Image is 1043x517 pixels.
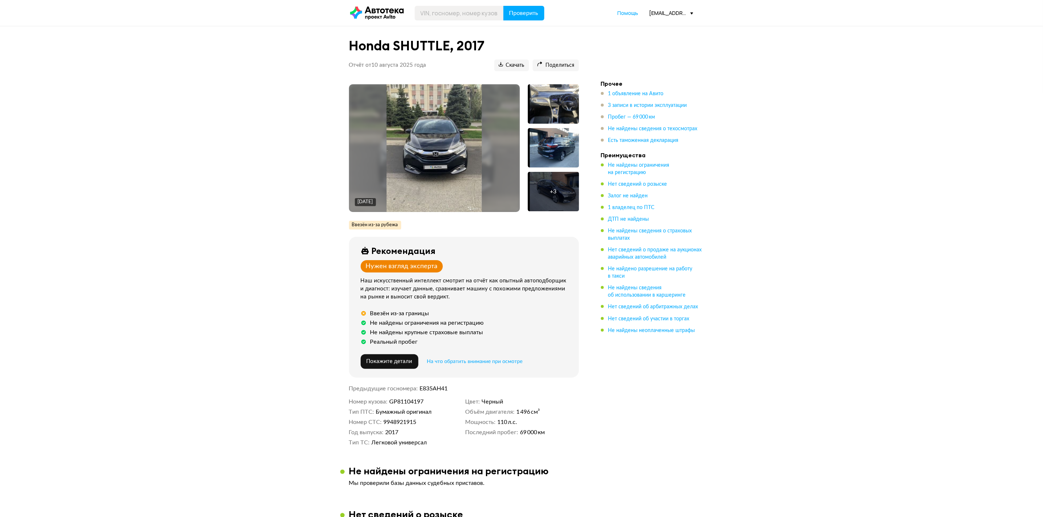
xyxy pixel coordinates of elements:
span: Нет сведений о продаже на аукционах аварийных автомобилей [608,247,702,260]
dt: Цвет [465,398,480,405]
div: Реальный пробег [370,338,418,346]
span: Пробег — 69 000 км [608,115,655,120]
span: Проверить [509,10,538,16]
span: Черный [482,398,503,405]
span: ДТП не найдены [608,217,649,222]
button: Покажите детали [361,354,418,369]
span: 1 496 см³ [516,408,540,416]
a: Помощь [618,9,639,17]
dd: Е835АН41 [419,385,579,392]
dt: Тип ПТС [349,408,374,416]
span: Помощь [618,9,639,16]
span: На что обратить внимание при осмотре [427,359,523,364]
span: 3 записи в истории эксплуатации [608,103,687,108]
input: VIN, госномер, номер кузова [415,6,504,20]
span: Покажите детали [367,359,413,364]
h4: Преимущества [601,151,703,159]
span: Поделиться [537,62,575,69]
span: GP81104197 [389,398,423,405]
dt: Предыдущие госномера [349,385,418,392]
div: + 3 [550,188,557,195]
button: Проверить [503,6,544,20]
span: Не найдены сведения о техосмотрах [608,126,698,131]
span: Не найдено разрешение на работу в такси [608,266,693,279]
span: 110 л.с. [497,418,517,426]
h1: Honda SHUTTLE, 2017 [349,38,579,54]
div: Нужен взгляд эксперта [366,262,438,270]
span: Не найдены ограничения на регистрацию [608,163,670,175]
div: Не найдены ограничения на регистрацию [370,319,484,327]
dt: Мощность [465,418,496,426]
div: [DATE] [358,199,373,205]
span: 9948921915 [383,418,416,426]
div: Наш искусственный интеллект смотрит на отчёт как опытный автоподборщик и диагност: изучает данные... [361,277,570,301]
dt: Тип ТС [349,439,370,446]
button: Поделиться [533,59,579,71]
span: Залог не найден [608,193,648,198]
dt: Номер кузова [349,398,388,405]
span: Не найдены сведения об использовании в каршеринге [608,285,686,298]
span: Нет сведений о розыске [608,182,667,187]
span: Нет сведений об участии в торгах [608,316,690,321]
span: Не найдены сведения о страховых выплатах [608,228,692,241]
span: Бумажный оригинал [376,408,432,416]
p: Отчёт от 10 августа 2025 года [349,62,426,69]
div: Не найдены крупные страховые выплаты [370,329,483,336]
dt: Последний пробег [465,429,518,436]
h4: Прочее [601,80,703,87]
button: Скачать [494,59,529,71]
span: 1 объявление на Авито [608,91,664,96]
div: Рекомендация [372,246,436,256]
dt: Год выпуска [349,429,384,436]
span: Нет сведений об арбитражных делах [608,304,698,309]
span: Легковой универсал [371,439,427,446]
span: Ввезён из-за рубежа [352,222,398,228]
span: Скачать [499,62,525,69]
span: Есть таможенная декларация [608,138,679,143]
img: Main car [387,84,482,212]
span: 2017 [385,429,398,436]
dt: Объём двигателя [465,408,515,416]
span: Не найдены неоплаченные штрафы [608,328,695,333]
p: Мы проверили базы данных судебных приставов. [349,479,579,487]
div: Ввезён из-за границы [370,310,429,317]
dt: Номер СТС [349,418,382,426]
span: 69 000 км [520,429,545,436]
div: [EMAIL_ADDRESS][DOMAIN_NAME] [649,9,693,16]
span: 1 владелец по ПТС [608,205,655,210]
h3: Не найдены ограничения на регистрацию [349,465,549,477]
